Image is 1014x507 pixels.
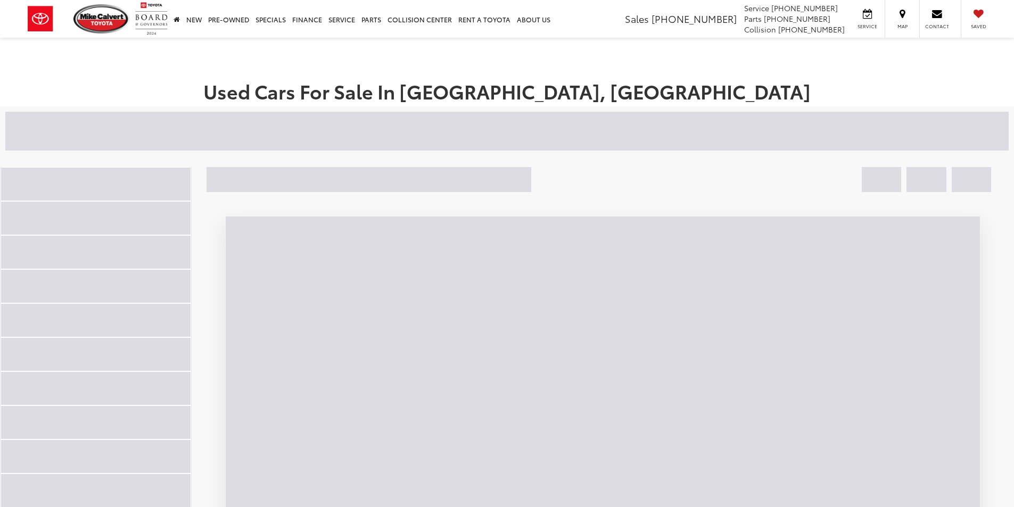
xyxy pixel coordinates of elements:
span: Sales [625,12,649,26]
span: [PHONE_NUMBER] [652,12,737,26]
span: Collision [744,24,776,35]
span: [PHONE_NUMBER] [778,24,845,35]
span: Contact [925,23,949,30]
span: Map [891,23,914,30]
span: [PHONE_NUMBER] [764,13,830,24]
span: Service [855,23,879,30]
span: [PHONE_NUMBER] [771,3,838,13]
span: Parts [744,13,762,24]
span: Service [744,3,769,13]
img: Mike Calvert Toyota [73,4,130,34]
span: Saved [967,23,990,30]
